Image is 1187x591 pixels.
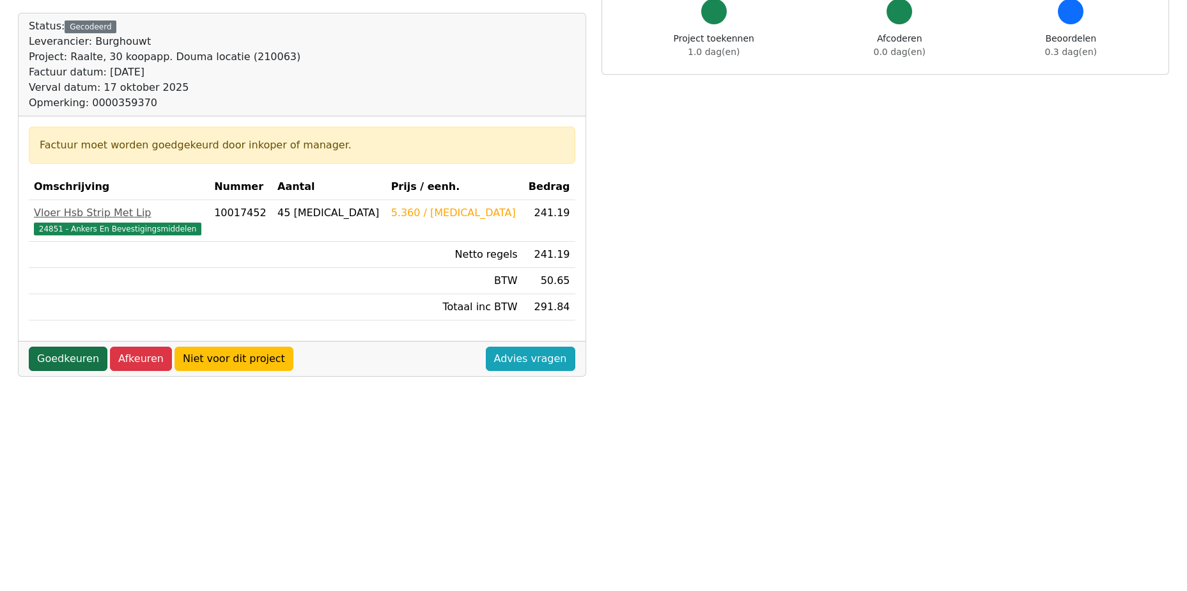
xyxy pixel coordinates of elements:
[523,200,575,242] td: 241.19
[386,268,523,294] td: BTW
[874,47,926,57] span: 0.0 dag(en)
[29,95,300,111] div: Opmerking: 0000359370
[209,200,272,242] td: 10017452
[29,174,209,200] th: Omschrijving
[386,242,523,268] td: Netto regels
[40,138,564,153] div: Factuur moet worden goedgekeurd door inkoper of manager.
[523,268,575,294] td: 50.65
[29,34,300,49] div: Leverancier: Burghouwt
[486,347,575,371] a: Advies vragen
[272,174,386,200] th: Aantal
[874,32,926,59] div: Afcoderen
[175,347,293,371] a: Niet voor dit project
[674,32,754,59] div: Project toekennen
[277,205,381,221] div: 45 [MEDICAL_DATA]
[523,294,575,320] td: 291.84
[391,205,518,221] div: 5.360 / [MEDICAL_DATA]
[1045,32,1097,59] div: Beoordelen
[34,205,204,221] div: Vloer Hsb Strip Met Lip
[386,174,523,200] th: Prijs / eenh.
[386,294,523,320] td: Totaal inc BTW
[1045,47,1097,57] span: 0.3 dag(en)
[209,174,272,200] th: Nummer
[29,65,300,80] div: Factuur datum: [DATE]
[688,47,740,57] span: 1.0 dag(en)
[29,19,300,111] div: Status:
[34,205,204,236] a: Vloer Hsb Strip Met Lip24851 - Ankers En Bevestigingsmiddelen
[65,20,116,33] div: Gecodeerd
[523,242,575,268] td: 241.19
[29,49,300,65] div: Project: Raalte, 30 koopapp. Douma locatie (210063)
[523,174,575,200] th: Bedrag
[29,347,107,371] a: Goedkeuren
[29,80,300,95] div: Verval datum: 17 oktober 2025
[34,223,201,235] span: 24851 - Ankers En Bevestigingsmiddelen
[110,347,172,371] a: Afkeuren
